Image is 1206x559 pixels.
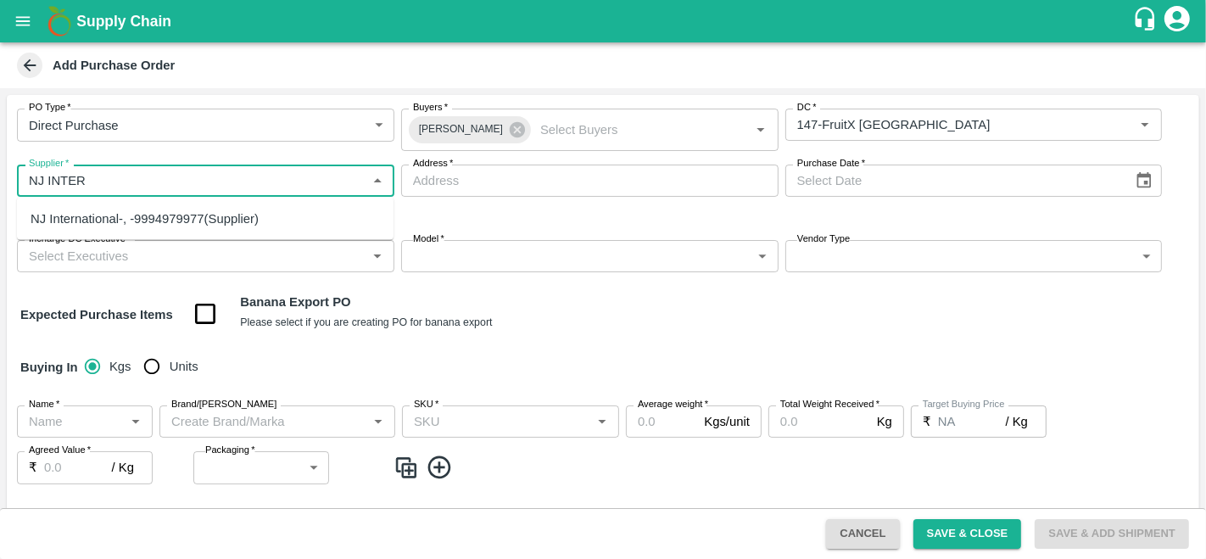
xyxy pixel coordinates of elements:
input: Select Executives [22,245,361,267]
label: PO Type [29,101,71,115]
input: 0.0 [768,405,870,438]
label: Packaging [205,444,255,457]
input: 0.0 [44,451,112,484]
div: NJ International-, -9994979977(Supplier) [31,210,259,228]
h6: Buying In [14,349,85,385]
label: Purchase Date [797,157,865,170]
button: open drawer [3,2,42,41]
div: [PERSON_NAME] [409,116,531,143]
p: ₹ [29,458,37,477]
button: Open [367,411,389,433]
label: Vendor Type [797,232,850,246]
span: Kgs [109,357,131,376]
input: Name [22,411,120,433]
button: Open [366,245,388,267]
label: Address [413,157,453,170]
img: CloneIcon [394,454,419,482]
input: 0.0 [938,405,1006,438]
input: Select DC [790,114,1108,136]
div: customer-support [1132,6,1162,36]
div: account of current user [1162,3,1192,39]
button: Open [750,119,772,141]
input: 0.0 [626,405,697,438]
label: Total Weight Received [780,398,879,411]
b: Add Purchase Order [53,59,175,72]
p: Kg [877,412,892,431]
label: Target Buying Price [923,398,1005,411]
span: [PERSON_NAME] [409,120,513,138]
label: Buyers [413,101,448,115]
button: Choose date [1128,165,1160,197]
label: Average weight [638,398,708,411]
button: Close [366,170,388,192]
input: Select Supplier [22,170,361,192]
input: Select Buyers [533,119,723,141]
b: Supply Chain [76,13,171,30]
input: SKU [407,411,586,433]
label: DC [797,101,817,115]
button: Cancel [826,519,899,549]
label: Model [413,232,444,246]
button: Open [591,411,613,433]
p: ₹ [923,412,931,431]
p: / Kg [1006,412,1028,431]
img: logo [42,4,76,38]
a: Supply Chain [76,9,1132,33]
label: Supplier [29,157,69,170]
label: Name [29,398,59,411]
input: Address [401,165,779,197]
strong: Expected Purchase Items [20,308,173,321]
small: Please select if you are creating PO for banana export [240,316,492,328]
button: Open [125,411,147,433]
label: SKU [414,398,438,411]
b: Banana Export PO [240,295,350,309]
input: Create Brand/Marka [165,411,362,433]
button: Open [1134,114,1156,136]
p: / Kg [112,458,134,477]
div: buying_in [85,349,212,383]
label: Brand/[PERSON_NAME] [171,398,276,411]
label: Agreed Value [29,444,91,457]
p: Direct Purchase [29,116,119,135]
span: Units [170,357,198,376]
button: Save & Close [913,519,1022,549]
input: Select Date [785,165,1122,197]
p: Kgs/unit [704,412,750,431]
